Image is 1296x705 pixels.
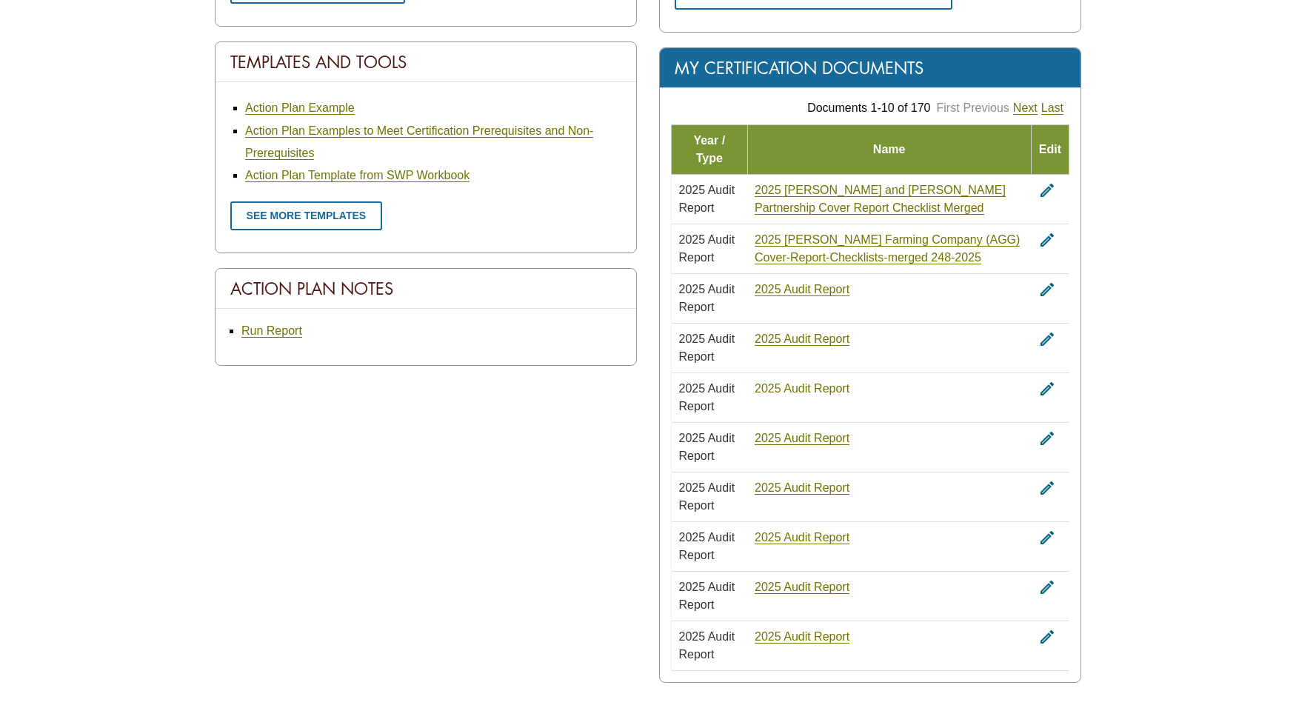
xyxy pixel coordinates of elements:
[1013,101,1038,115] a: Next
[679,233,735,264] span: 2025 Audit Report
[1041,101,1063,115] a: Last
[679,531,735,561] span: 2025 Audit Report
[1038,430,1056,447] i: edit
[1031,124,1069,174] td: Edit
[245,169,470,182] a: Action Plan Template from SWP Workbook
[1038,628,1056,646] i: edit
[216,269,636,309] div: Action Plan Notes
[1038,432,1056,444] a: edit
[755,581,849,594] a: 2025 Audit Report
[245,124,593,160] a: Action Plan Examples to Meet Certification Prerequisites and Non-Prerequisites
[1038,581,1056,593] a: edit
[1038,231,1056,249] i: edit
[755,630,849,644] a: 2025 Audit Report
[679,432,735,462] span: 2025 Audit Report
[679,333,735,363] span: 2025 Audit Report
[679,184,735,214] span: 2025 Audit Report
[230,201,382,230] a: See more templates
[660,48,1080,88] div: My Certification Documents
[1038,233,1056,246] a: edit
[1038,529,1056,547] i: edit
[755,283,849,296] a: 2025 Audit Report
[245,101,355,115] a: Action Plan Example
[755,531,849,544] a: 2025 Audit Report
[1038,184,1056,196] a: edit
[679,581,735,611] span: 2025 Audit Report
[1038,283,1056,295] a: edit
[755,481,849,495] a: 2025 Audit Report
[1038,578,1056,596] i: edit
[963,101,1009,114] a: Previous
[747,124,1031,174] td: Name
[1038,479,1056,497] i: edit
[216,42,636,82] div: Templates And Tools
[1038,330,1056,348] i: edit
[1038,630,1056,643] a: edit
[755,233,1020,264] a: 2025 [PERSON_NAME] Farming Company (AGG) Cover-Report-Checklists-merged 248-2025
[1038,380,1056,398] i: edit
[807,101,930,114] span: Documents 1-10 of 170
[1038,333,1056,345] a: edit
[672,124,748,174] td: Year / Type
[679,630,735,661] span: 2025 Audit Report
[936,101,959,114] a: First
[1038,531,1056,544] a: edit
[679,382,735,412] span: 2025 Audit Report
[755,333,849,346] a: 2025 Audit Report
[1038,382,1056,395] a: edit
[755,432,849,445] a: 2025 Audit Report
[1038,281,1056,298] i: edit
[755,382,849,395] a: 2025 Audit Report
[1038,181,1056,199] i: edit
[679,283,735,313] span: 2025 Audit Report
[1038,481,1056,494] a: edit
[241,324,302,338] a: Run Report
[755,184,1006,215] a: 2025 [PERSON_NAME] and [PERSON_NAME] Partnership Cover Report Checklist Merged
[679,481,735,512] span: 2025 Audit Report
